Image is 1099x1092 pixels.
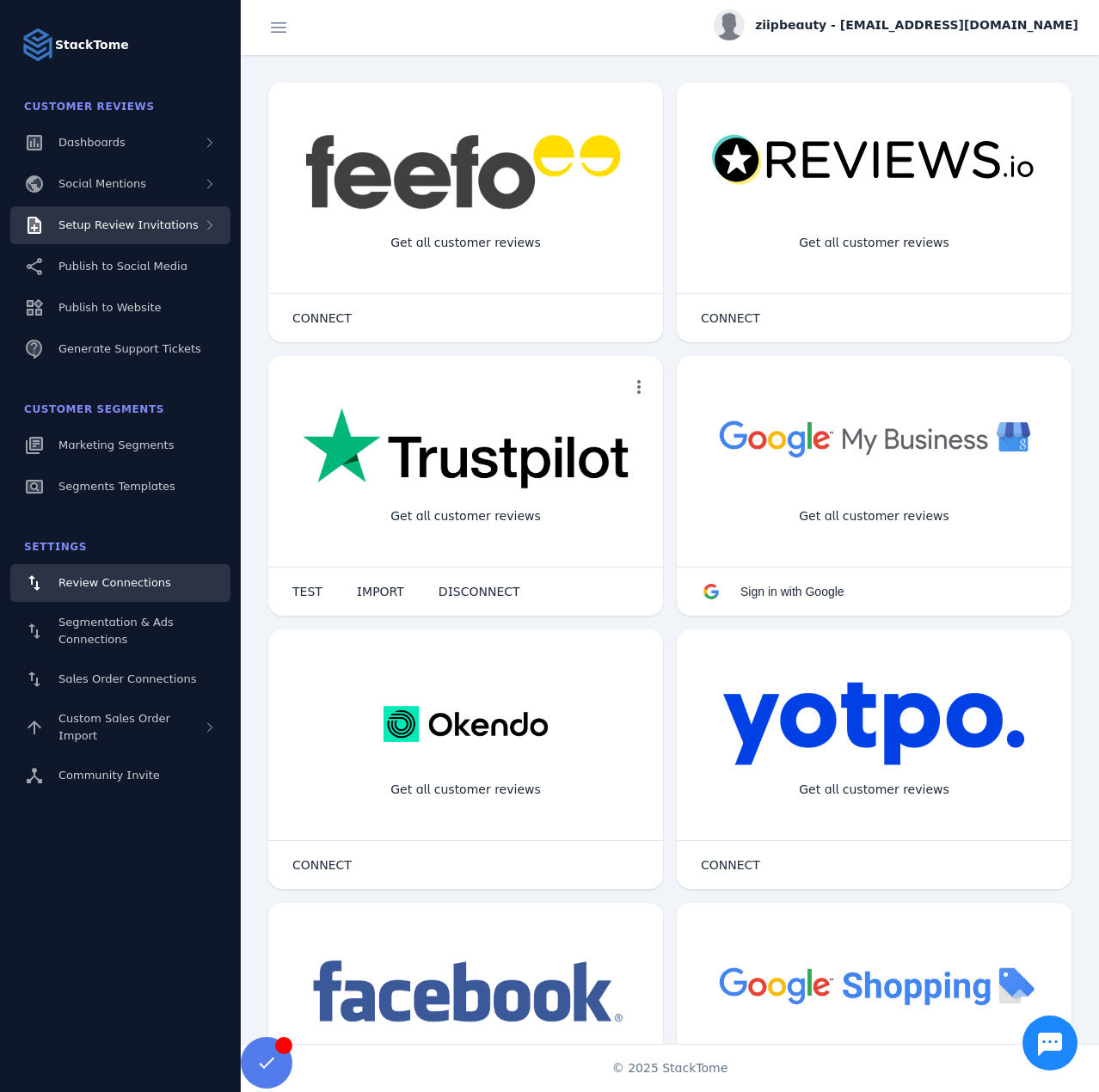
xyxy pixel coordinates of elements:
[275,301,369,335] button: CONNECT
[303,954,629,1031] img: facebook.png
[275,848,369,882] button: CONNECT
[684,301,777,335] button: CONNECT
[740,585,844,598] span: Sign in with Google
[439,586,520,598] span: DISCONNECT
[10,468,230,506] a: Segments Templates
[58,616,174,646] span: Segmentation & Ads Connections
[303,134,629,210] img: feefo.png
[55,36,129,54] strong: StackTome
[377,767,555,813] div: Get all customer reviews
[10,426,230,464] a: Marketing Segments
[711,408,1037,469] img: googlebusiness.png
[58,576,171,589] span: Review Connections
[701,859,760,871] span: CONNECT
[10,605,230,657] a: Segmentation & Ads Connections
[58,301,161,314] span: Publish to Website
[785,494,963,539] div: Get all customer reviews
[275,574,340,609] button: TEST
[714,9,1078,40] button: ziipbeauty - [EMAIL_ADDRESS][DOMAIN_NAME]
[711,954,1037,1015] img: googleshopping.png
[340,574,421,609] button: IMPORT
[622,370,656,404] button: more
[785,220,963,266] div: Get all customer reviews
[384,681,548,767] img: okendo.webp
[722,681,1026,767] img: yotpo.png
[58,177,146,190] span: Social Mentions
[755,16,1078,34] span: ziipbeauty - [EMAIL_ADDRESS][DOMAIN_NAME]
[711,134,1037,187] img: reviewsio.svg
[10,289,230,327] a: Publish to Website
[303,408,629,492] img: trustpilot.png
[772,1040,975,1086] div: Import Products from Google
[58,439,174,451] span: Marketing Segments
[292,312,352,324] span: CONNECT
[292,859,352,871] span: CONNECT
[421,574,537,609] button: DISCONNECT
[58,480,175,493] span: Segments Templates
[24,541,87,553] span: Settings
[58,672,196,685] span: Sales Order Connections
[58,769,160,782] span: Community Invite
[58,342,201,355] span: Generate Support Tickets
[58,218,199,231] span: Setup Review Invitations
[785,767,963,813] div: Get all customer reviews
[377,220,555,266] div: Get all customer reviews
[10,660,230,698] a: Sales Order Connections
[24,101,155,113] span: Customer Reviews
[701,312,760,324] span: CONNECT
[10,330,230,368] a: Generate Support Tickets
[612,1059,728,1077] span: © 2025 StackTome
[10,564,230,602] a: Review Connections
[714,9,745,40] img: profile.jpg
[58,260,187,273] span: Publish to Social Media
[10,757,230,794] a: Community Invite
[684,574,862,609] button: Sign in with Google
[357,586,404,598] span: IMPORT
[377,494,555,539] div: Get all customer reviews
[58,136,126,149] span: Dashboards
[58,712,170,742] span: Custom Sales Order Import
[10,248,230,285] a: Publish to Social Media
[24,403,164,415] span: Customer Segments
[684,848,777,882] button: CONNECT
[292,586,322,598] span: TEST
[21,28,55,62] img: Logo image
